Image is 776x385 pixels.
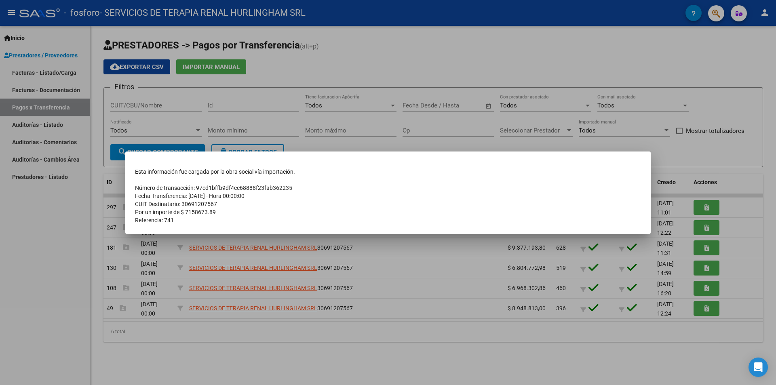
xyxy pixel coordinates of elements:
[135,216,641,224] td: Referencia: 741
[135,208,641,216] td: Por un importe de $ 7158673.89
[749,358,768,377] div: Open Intercom Messenger
[135,184,641,192] td: Número de transacción: 97ed1bffb9df4ce68888f23fab362235
[135,200,641,208] td: CUIT Destinatario: 30691207567
[135,192,641,200] td: Fecha Transferencia: [DATE] - Hora 00:00:00
[135,168,641,176] td: Esta información fue cargada por la obra social vía importación.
